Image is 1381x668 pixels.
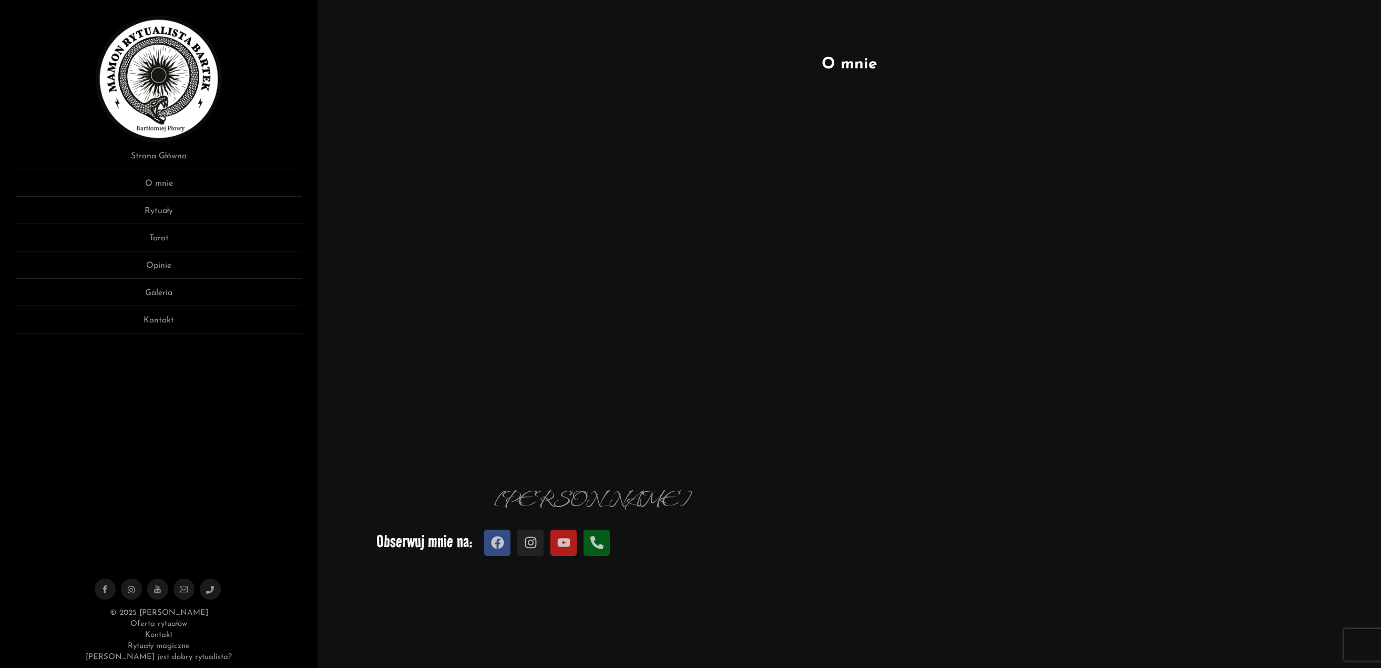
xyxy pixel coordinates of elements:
a: Rytuały magiczne [128,642,190,650]
a: [PERSON_NAME] jest dobry rytualista? [86,653,232,661]
a: Strona Główna [16,150,302,169]
a: Tarot [16,232,302,251]
a: Galeria [16,287,302,306]
p: [PERSON_NAME] [339,483,844,518]
a: Rytuały [16,205,302,224]
a: Opinie [16,259,302,279]
h1: O mnie [333,53,1365,76]
a: O mnie [16,177,302,197]
a: Kontakt [145,631,172,639]
a: Kontakt [16,314,302,333]
p: Obserwuj mnie na: [376,526,806,556]
img: Rytualista Bartek [96,16,222,142]
a: Oferta rytuałów [130,620,187,628]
